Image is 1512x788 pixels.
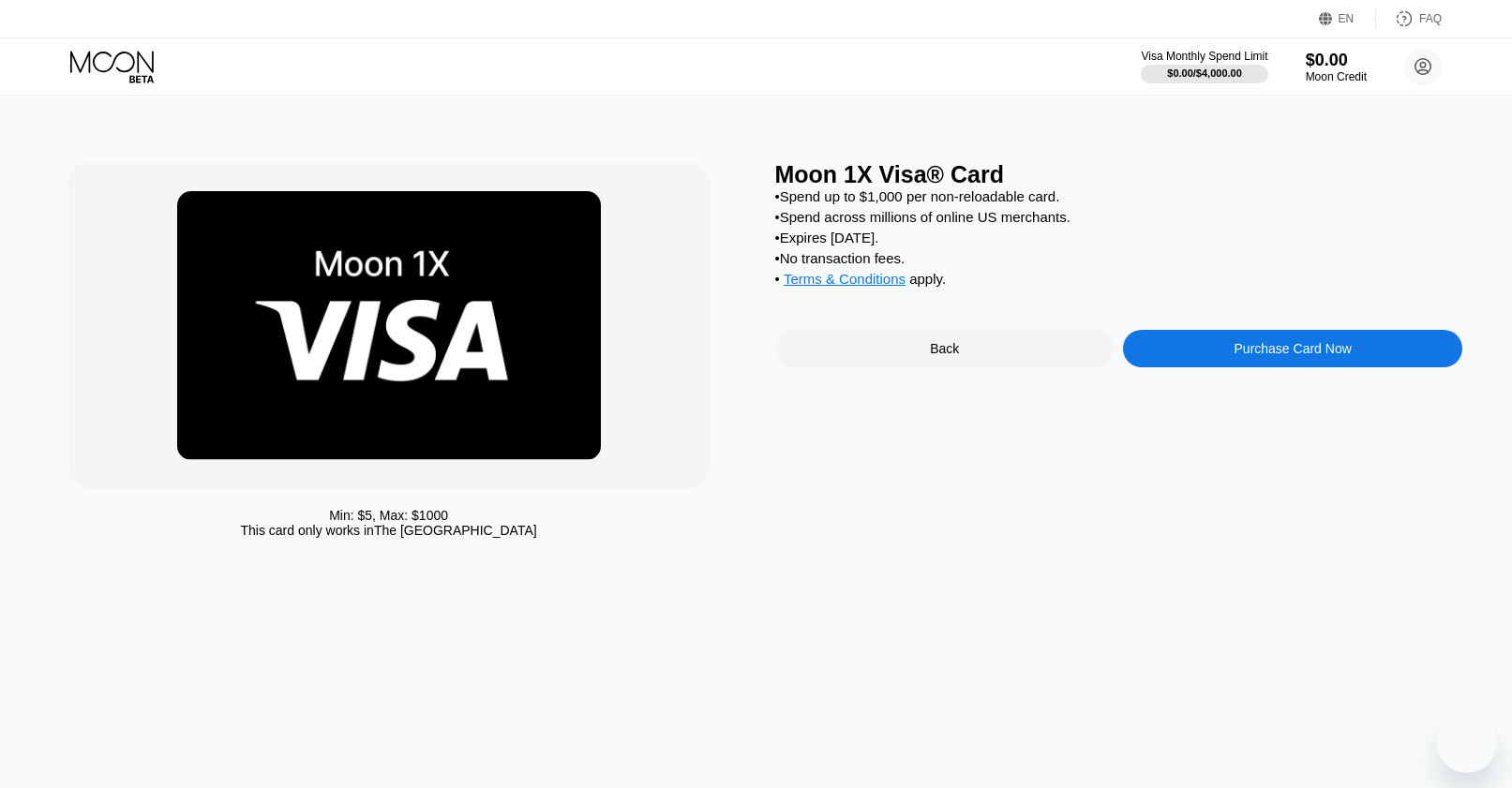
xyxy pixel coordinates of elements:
[775,230,1463,245] div: • Expires [DATE].
[1123,330,1462,367] div: Purchase Card Now
[1319,9,1376,28] div: EN
[775,271,1463,291] div: • apply .
[1167,67,1242,79] div: $0.00 / $4,000.00
[1339,12,1355,25] div: EN
[775,188,1463,204] div: • Spend up to $1,000 per non-reloadable card.
[329,508,448,523] div: Min: $ 5 , Max: $ 1000
[1376,9,1442,28] div: FAQ
[784,271,906,287] span: Terms & Conditions
[775,209,1463,225] div: • Spend across millions of online US merchants.
[775,161,1463,188] div: Moon 1X Visa® Card
[784,271,906,291] div: Terms & Conditions
[1306,51,1367,70] div: $0.00
[1141,50,1267,63] div: Visa Monthly Spend Limit
[1419,12,1442,25] div: FAQ
[1306,70,1367,83] div: Moon Credit
[775,250,1463,266] div: • No transaction fees.
[1437,713,1497,773] iframe: Button to launch messaging window
[241,523,537,538] div: This card only works in The [GEOGRAPHIC_DATA]
[775,330,1115,367] div: Back
[930,341,959,356] div: Back
[1306,51,1367,83] div: $0.00Moon Credit
[1235,341,1352,356] div: Purchase Card Now
[1141,50,1267,83] div: Visa Monthly Spend Limit$0.00/$4,000.00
